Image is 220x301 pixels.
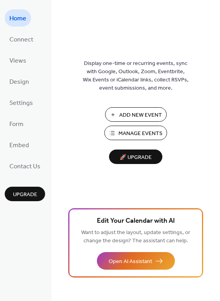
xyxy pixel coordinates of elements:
a: Design [5,73,34,90]
a: Contact Us [5,157,45,175]
button: 🚀 Upgrade [109,150,162,164]
a: Connect [5,31,38,48]
a: Embed [5,136,34,153]
button: Manage Events [104,126,167,140]
button: Add New Event [105,107,167,122]
span: Open AI Assistant [109,258,152,266]
span: Embed [9,139,29,152]
span: 🚀 Upgrade [114,152,158,163]
span: Form [9,118,24,131]
a: Form [5,115,28,132]
span: Add New Event [119,111,162,119]
a: Home [5,9,31,27]
span: Display one-time or recurring events, sync with Google, Outlook, Zoom, Eventbrite, Wix Events or ... [83,59,189,92]
span: Manage Events [118,130,162,138]
button: Open AI Assistant [97,252,175,270]
span: Home [9,13,26,25]
span: Views [9,55,26,67]
span: Design [9,76,29,88]
span: Settings [9,97,33,110]
button: Upgrade [5,187,45,201]
span: Want to adjust the layout, update settings, or change the design? The assistant can help. [81,227,190,246]
span: Contact Us [9,160,40,173]
span: Upgrade [13,191,37,199]
span: Connect [9,34,33,46]
span: Edit Your Calendar with AI [97,216,175,227]
a: Views [5,52,31,69]
a: Settings [5,94,38,111]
